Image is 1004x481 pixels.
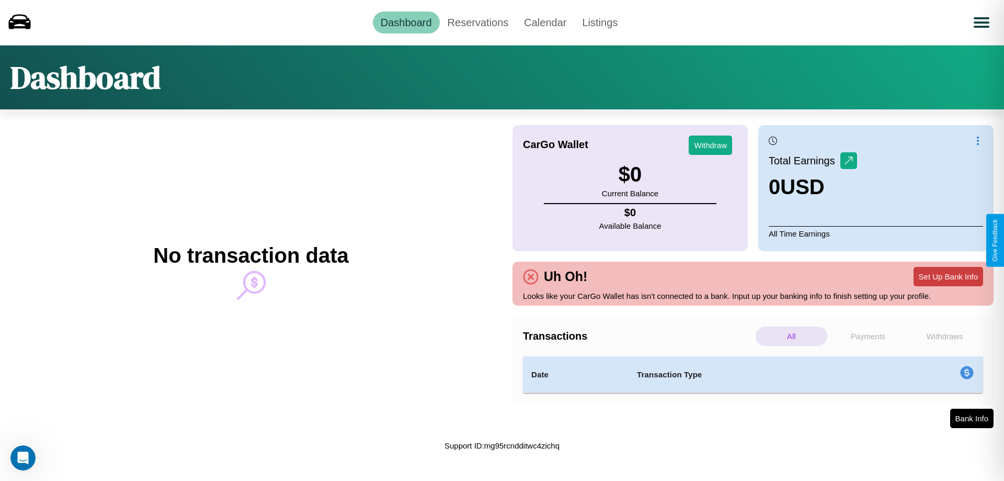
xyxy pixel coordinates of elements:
[10,56,161,99] h1: Dashboard
[769,226,983,241] p: All Time Earnings
[909,327,980,346] p: Withdraws
[689,136,732,155] button: Withdraw
[531,368,620,381] h4: Date
[832,327,904,346] p: Payments
[756,327,827,346] p: All
[637,368,874,381] h4: Transaction Type
[539,269,592,284] h4: Uh Oh!
[599,219,661,233] p: Available Balance
[769,175,857,199] h3: 0 USD
[523,356,983,393] table: simple table
[967,8,996,37] button: Open menu
[602,186,658,200] p: Current Balance
[440,12,517,33] a: Reservations
[602,163,658,186] h3: $ 0
[523,139,588,151] h4: CarGo Wallet
[10,445,36,471] iframe: Intercom live chat
[991,219,999,262] div: Give Feedback
[444,439,560,453] p: Support ID: mg95rcndditwc4zichq
[153,244,348,267] h2: No transaction data
[523,289,983,303] p: Looks like your CarGo Wallet has isn't connected to a bank. Input up your banking info to finish ...
[599,207,661,219] h4: $ 0
[516,12,574,33] a: Calendar
[914,267,983,286] button: Set Up Bank Info
[574,12,625,33] a: Listings
[950,409,994,428] button: Bank Info
[373,12,440,33] a: Dashboard
[523,330,753,342] h4: Transactions
[769,151,840,170] p: Total Earnings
